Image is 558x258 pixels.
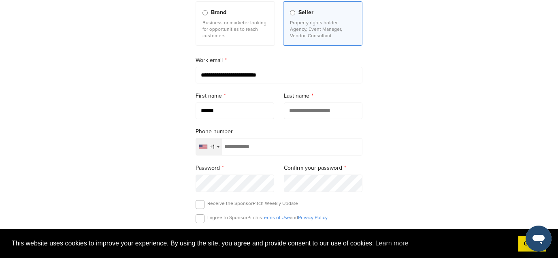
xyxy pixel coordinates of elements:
label: Password [196,164,274,173]
label: Last name [284,92,362,100]
a: Terms of Use [262,215,290,220]
p: Property rights holder, Agency, Event Manager, Vendor, Consultant [290,19,356,39]
a: Privacy Policy [298,215,328,220]
span: Seller [298,8,313,17]
input: Seller Property rights holder, Agency, Event Manager, Vendor, Consultant [290,10,295,15]
a: learn more about cookies [374,237,410,249]
label: Phone number [196,127,362,136]
label: Work email [196,56,362,65]
input: Brand Business or marketer looking for opportunities to reach customers [202,10,208,15]
span: This website uses cookies to improve your experience. By using the site, you agree and provide co... [12,237,512,249]
p: Business or marketer looking for opportunities to reach customers [202,19,268,39]
label: First name [196,92,274,100]
div: +1 [210,144,215,150]
p: I agree to SponsorPitch’s and [207,214,328,221]
p: Receive the SponsorPitch Weekly Update [207,200,298,207]
iframe: Button to launch messaging window [526,226,552,252]
label: Confirm your password [284,164,362,173]
div: Selected country [196,139,222,155]
span: Brand [211,8,226,17]
a: dismiss cookie message [518,236,546,252]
